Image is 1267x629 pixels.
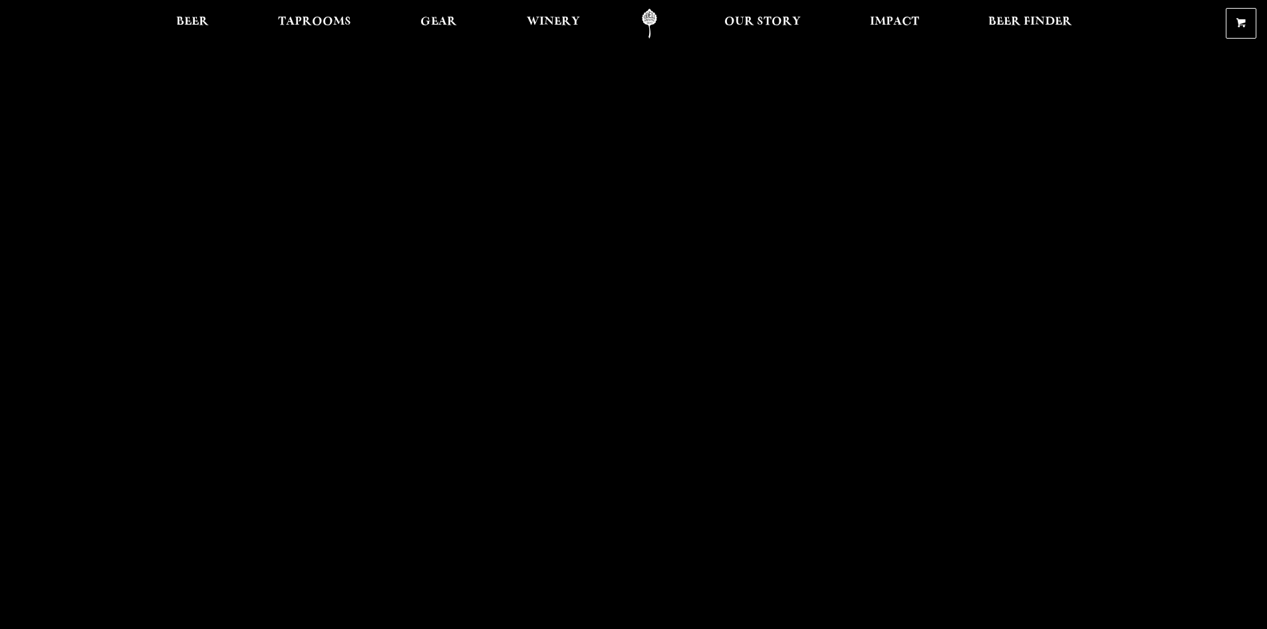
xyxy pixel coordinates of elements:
[716,9,809,39] a: Our Story
[724,17,801,27] span: Our Story
[527,17,580,27] span: Winery
[518,9,589,39] a: Winery
[988,17,1072,27] span: Beer Finder
[420,17,457,27] span: Gear
[269,9,360,39] a: Taprooms
[980,9,1081,39] a: Beer Finder
[870,17,919,27] span: Impact
[278,17,351,27] span: Taprooms
[176,17,209,27] span: Beer
[625,9,674,39] a: Odell Home
[412,9,466,39] a: Gear
[168,9,217,39] a: Beer
[861,9,928,39] a: Impact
